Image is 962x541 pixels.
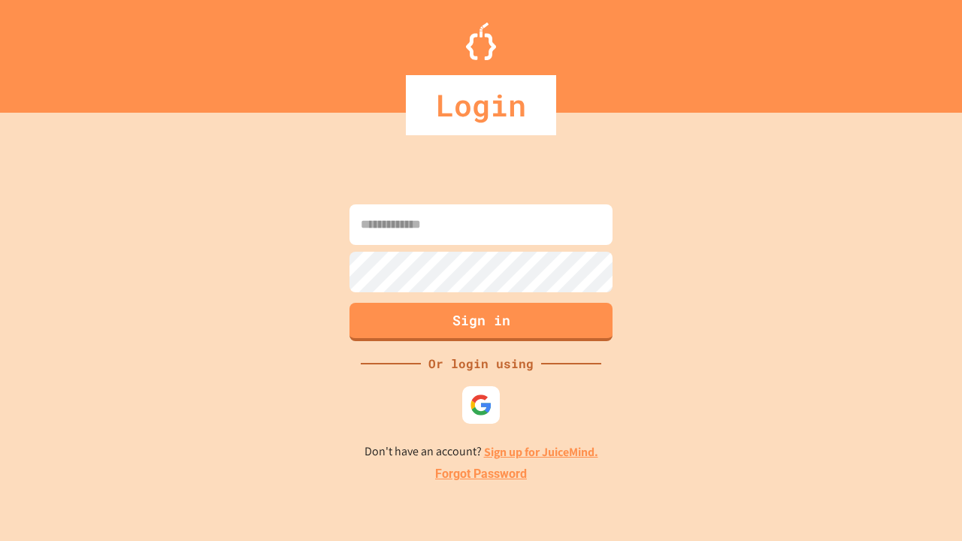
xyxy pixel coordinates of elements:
[421,355,541,373] div: Or login using
[470,394,492,416] img: google-icon.svg
[435,465,527,483] a: Forgot Password
[349,303,613,341] button: Sign in
[484,444,598,460] a: Sign up for JuiceMind.
[406,75,556,135] div: Login
[466,23,496,60] img: Logo.svg
[365,443,598,461] p: Don't have an account?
